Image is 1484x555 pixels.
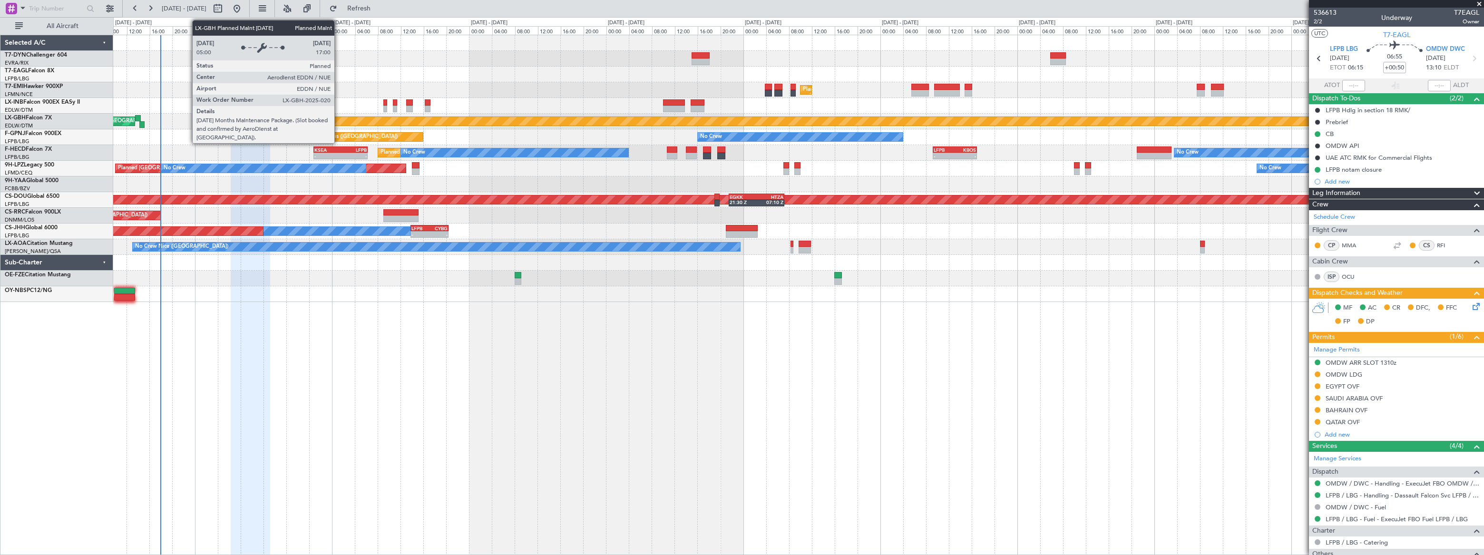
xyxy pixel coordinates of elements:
div: - [341,153,367,159]
a: LFPB / LBG - Handling - Dassault Falcon Svc LFPB / LBG [1326,491,1479,499]
div: [DATE] - [DATE] [471,19,508,27]
a: LFPB/LBG [5,232,29,239]
div: 08:00 [515,26,538,35]
div: AOG Maint Paris ([GEOGRAPHIC_DATA]) [298,130,398,144]
div: CS [1419,240,1435,251]
a: EVRA/RIX [5,59,29,67]
a: DNMM/LOS [5,216,34,224]
div: SAUDI ARABIA OVF [1326,394,1383,402]
a: CS-JHHGlobal 6000 [5,225,58,231]
span: [DATE] - [DATE] [162,4,206,13]
span: ALDT [1453,81,1469,90]
div: 20:00 [995,26,1017,35]
div: 04:00 [218,26,241,35]
span: (4/4) [1450,441,1464,451]
span: (2/2) [1450,93,1464,103]
div: UAE ATC RMK for Commercial Flights [1326,154,1432,162]
span: Dispatch Checks and Weather [1312,288,1403,299]
div: 07:10 Z [756,199,783,205]
div: 08:00 [104,26,127,35]
div: [DATE] - [DATE] [1019,19,1055,27]
div: 16:00 [1246,26,1269,35]
a: F-GPNJFalcon 900EX [5,131,61,136]
div: No Crew [1177,146,1199,160]
div: Planned Maint Nurnberg [226,114,286,128]
a: FCBB/BZV [5,185,30,192]
span: CS-RRC [5,209,25,215]
div: EGKK [730,194,756,200]
span: FFC [1446,303,1457,313]
div: 20:00 [1269,26,1291,35]
a: LX-GBHFalcon 7X [5,115,52,121]
div: LFPB [411,225,430,231]
span: ETOT [1330,63,1346,73]
a: 9H-YAAGlobal 5000 [5,178,59,184]
span: CS-DOU [5,194,27,199]
span: T7-DYN [5,52,26,58]
span: CS-JHH [5,225,25,231]
div: LFPB [232,68,251,74]
div: Prebrief [1326,118,1348,126]
div: 08:00 [241,26,264,35]
div: 20:00 [447,26,469,35]
div: OMDW [250,68,269,74]
a: LX-AOACitation Mustang [5,241,73,246]
div: 16:00 [1109,26,1132,35]
span: Dispatch To-Dos [1312,93,1360,104]
span: F-GPNJ [5,131,25,136]
span: 9H-LPZ [5,162,24,168]
span: T7-EAGL [5,68,28,74]
div: 00:00 [469,26,492,35]
span: Crew [1312,199,1328,210]
div: - [250,75,269,80]
div: 00:00 [743,26,766,35]
div: LFPB [934,147,955,153]
div: Planned Maint [GEOGRAPHIC_DATA] ([GEOGRAPHIC_DATA]) [381,146,530,160]
a: T7-EAGLFalcon 8X [5,68,54,74]
span: T7EAGL [1454,8,1479,18]
div: 00:00 [332,26,355,35]
span: [DATE] [1330,54,1349,63]
div: Underway [1381,13,1412,23]
span: Dispatch [1312,467,1338,477]
span: T7-EAGL [1383,30,1410,40]
div: [DATE] - [DATE] [334,19,371,27]
a: Manage Permits [1314,345,1360,355]
div: 16:00 [698,26,721,35]
div: LFPB notam closure [1326,166,1382,174]
a: LFPB/LBG [5,75,29,82]
div: - [314,153,341,159]
a: OMDW / DWC - Fuel [1326,503,1386,511]
a: F-HECDFalcon 7X [5,146,52,152]
div: No Crew [700,130,722,144]
div: 00:00 [195,26,218,35]
div: KSEA [314,147,341,153]
a: EDLW/DTM [5,107,33,114]
div: 04:00 [492,26,515,35]
div: CP [1324,240,1339,251]
a: LFPB/LBG [5,201,29,208]
div: OMDW ARR SLOT 1310z [1326,359,1396,367]
a: LFMN/NCE [5,91,33,98]
a: LX-INBFalcon 900EX EASy II [5,99,80,105]
div: 08:00 [652,26,675,35]
div: KBOS [955,147,976,153]
div: OMDW API [1326,142,1359,150]
div: 16:00 [424,26,447,35]
div: 12:00 [675,26,698,35]
a: LFPB / LBG - Catering [1326,538,1388,546]
div: LFPB Hdlg in section 18 RMK/ [1326,106,1410,114]
button: UTC [1311,29,1328,38]
span: 9H-YAA [5,178,26,184]
div: 04:00 [766,26,789,35]
span: [DATE] [1426,54,1445,63]
div: - [955,153,976,159]
span: OMDW DWC [1426,45,1465,54]
span: FP [1343,317,1350,327]
div: 12:00 [264,26,287,35]
a: EDLW/DTM [5,122,33,129]
div: 16:00 [972,26,995,35]
span: 06:15 [1348,63,1363,73]
a: CS-DOUGlobal 6500 [5,194,59,199]
span: Flight Crew [1312,225,1347,236]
